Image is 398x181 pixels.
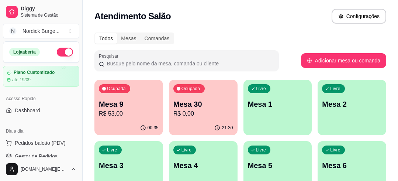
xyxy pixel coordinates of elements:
[148,125,159,131] p: 00:35
[330,86,340,92] p: Livre
[222,125,233,131] p: 21:30
[99,53,121,59] label: Pesquisar
[322,99,382,109] p: Mesa 2
[173,160,233,171] p: Mesa 4
[3,137,79,149] button: Pedidos balcão (PDV)
[94,80,163,135] button: OcupadaMesa 9R$ 53,0000:35
[330,147,340,153] p: Livre
[3,24,79,38] button: Select a team
[256,147,266,153] p: Livre
[3,93,79,105] div: Acesso Rápido
[181,86,200,92] p: Ocupada
[9,27,17,35] span: N
[3,150,79,162] a: Gestor de Pedidos
[3,160,79,178] button: [DOMAIN_NAME][EMAIL_ADDRESS][DOMAIN_NAME]
[248,99,308,109] p: Mesa 1
[21,166,68,172] span: [DOMAIN_NAME][EMAIL_ADDRESS][DOMAIN_NAME]
[3,66,79,87] a: Plano Customizadoaté 19/09
[256,86,266,92] p: Livre
[95,33,117,44] div: Todos
[3,105,79,116] a: Dashboard
[169,80,238,135] button: OcupadaMesa 30R$ 0,0021:30
[15,107,40,114] span: Dashboard
[173,109,233,118] p: R$ 0,00
[12,77,31,83] article: até 19/09
[99,99,159,109] p: Mesa 9
[99,109,159,118] p: R$ 53,00
[15,139,66,147] span: Pedidos balcão (PDV)
[318,80,386,135] button: LivreMesa 2
[173,99,233,109] p: Mesa 30
[57,48,73,57] button: Alterar Status
[332,9,386,24] button: Configurações
[243,80,312,135] button: LivreMesa 1
[301,53,386,68] button: Adicionar mesa ou comanda
[9,48,40,56] div: Loja aberta
[99,160,159,171] p: Mesa 3
[141,33,174,44] div: Comandas
[15,153,58,160] span: Gestor de Pedidos
[107,86,126,92] p: Ocupada
[23,27,59,35] div: Nordick Burge ...
[3,3,79,21] a: DiggySistema de Gestão
[107,147,117,153] p: Livre
[117,33,140,44] div: Mesas
[94,10,171,22] h2: Atendimento Salão
[21,12,76,18] span: Sistema de Gestão
[104,60,274,67] input: Pesquisar
[181,147,192,153] p: Livre
[322,160,382,171] p: Mesa 6
[3,125,79,137] div: Dia a dia
[248,160,308,171] p: Mesa 5
[21,6,76,12] span: Diggy
[14,70,55,75] article: Plano Customizado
